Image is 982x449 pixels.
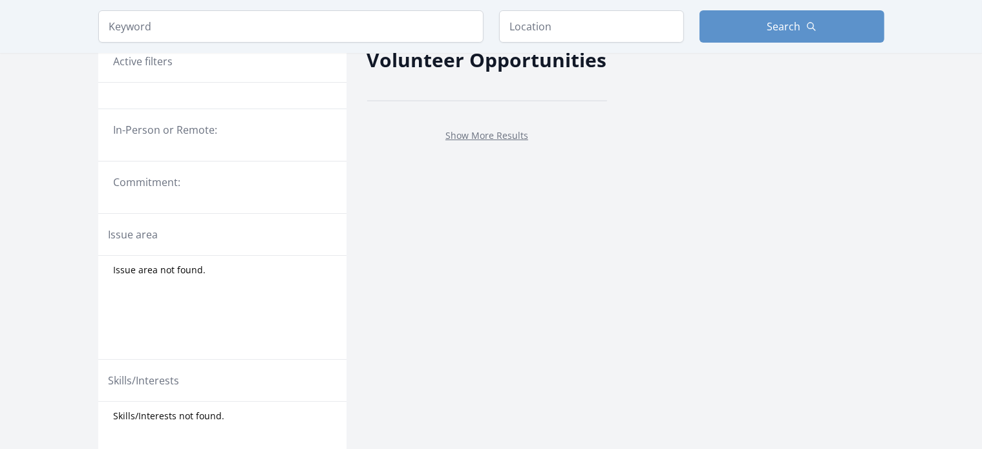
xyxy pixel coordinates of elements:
[699,10,884,43] button: Search
[114,174,331,190] legend: Commitment:
[114,122,331,138] legend: In-Person or Remote:
[367,45,607,74] h2: Volunteer Opportunities
[499,10,684,43] input: Location
[109,227,158,242] legend: Issue area
[114,264,206,277] span: Issue area not found.
[114,410,225,423] span: Skills/Interests not found.
[98,10,484,43] input: Keyword
[109,373,180,388] legend: Skills/Interests
[767,19,801,34] span: Search
[114,54,173,69] h3: Active filters
[445,129,528,141] a: Show More Results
